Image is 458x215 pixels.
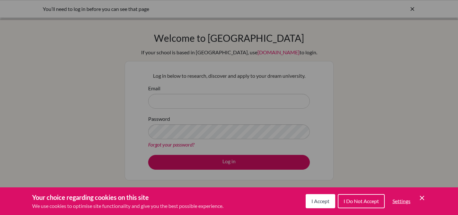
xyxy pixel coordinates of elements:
[32,202,223,210] p: We use cookies to optimise site functionality and give you the best possible experience.
[311,198,329,204] span: I Accept
[32,193,223,202] h3: Your choice regarding cookies on this site
[338,194,385,208] button: I Do Not Accept
[392,198,410,204] span: Settings
[387,195,416,208] button: Settings
[344,198,379,204] span: I Do Not Accept
[306,194,335,208] button: I Accept
[418,194,426,202] button: Save and close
